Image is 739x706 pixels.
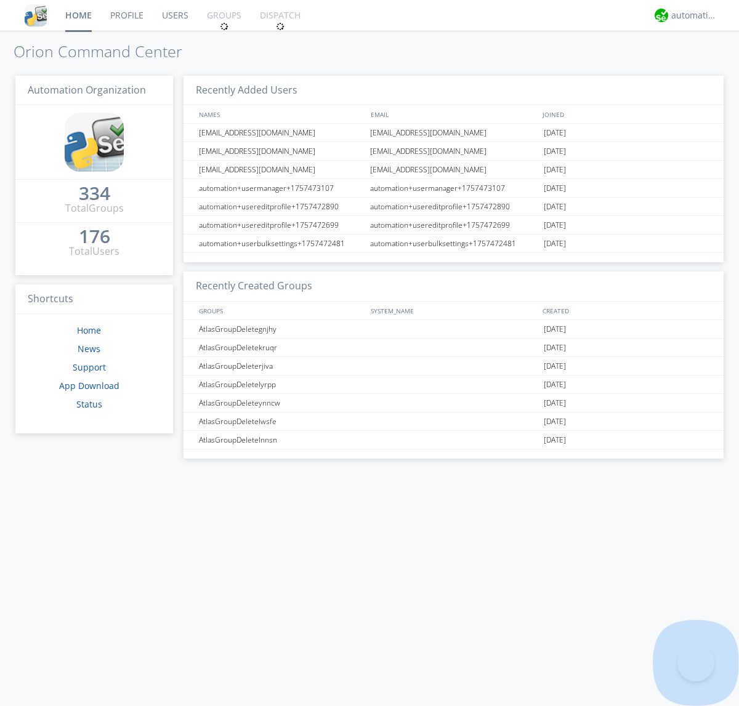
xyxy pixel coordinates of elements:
div: CREATED [539,302,712,319]
div: [EMAIL_ADDRESS][DOMAIN_NAME] [196,124,366,142]
a: automation+userbulksettings+1757472481automation+userbulksettings+1757472481[DATE] [184,235,724,253]
div: automation+usereditprofile+1757472890 [196,198,366,215]
a: Home [77,324,101,336]
div: automation+usereditprofile+1757472699 [196,216,366,234]
div: NAMES [196,105,365,123]
img: spin.svg [220,22,228,31]
a: [EMAIL_ADDRESS][DOMAIN_NAME][EMAIL_ADDRESS][DOMAIN_NAME][DATE] [184,124,724,142]
a: AtlasGroupDeletegnjhy[DATE] [184,320,724,339]
div: AtlasGroupDeletelyrpp [196,375,366,393]
span: [DATE] [544,394,566,412]
span: [DATE] [544,198,566,216]
img: cddb5a64eb264b2086981ab96f4c1ba7 [65,113,124,172]
div: automation+userbulksettings+1757472481 [196,235,366,252]
a: AtlasGroupDeletekruqr[DATE] [184,339,724,357]
a: Support [73,361,106,373]
a: [EMAIL_ADDRESS][DOMAIN_NAME][EMAIL_ADDRESS][DOMAIN_NAME][DATE] [184,161,724,179]
img: spin.svg [276,22,285,31]
img: d2d01cd9b4174d08988066c6d424eccd [655,9,668,22]
a: AtlasGroupDeletelyrpp[DATE] [184,375,724,394]
div: 334 [79,187,110,199]
div: automation+usereditprofile+1757472890 [367,198,541,215]
span: Automation Organization [28,83,146,97]
div: automation+atlas [671,9,717,22]
a: AtlasGroupDeletelnnsn[DATE] [184,431,724,449]
span: [DATE] [544,124,566,142]
a: AtlasGroupDeletelwsfe[DATE] [184,412,724,431]
div: EMAIL [368,105,539,123]
a: AtlasGroupDeleteynncw[DATE] [184,394,724,412]
img: cddb5a64eb264b2086981ab96f4c1ba7 [25,4,47,26]
span: [DATE] [544,357,566,375]
div: AtlasGroupDeletelnnsn [196,431,366,449]
div: JOINED [539,105,712,123]
a: Status [76,398,102,410]
span: [DATE] [544,161,566,179]
div: automation+userbulksettings+1757472481 [367,235,541,252]
div: automation+usermanager+1757473107 [367,179,541,197]
span: [DATE] [544,412,566,431]
a: [EMAIL_ADDRESS][DOMAIN_NAME][EMAIL_ADDRESS][DOMAIN_NAME][DATE] [184,142,724,161]
div: [EMAIL_ADDRESS][DOMAIN_NAME] [196,161,366,179]
div: GROUPS [196,302,365,319]
div: automation+usereditprofile+1757472699 [367,216,541,234]
div: AtlasGroupDeleterjiva [196,357,366,375]
div: Total Groups [65,201,124,215]
div: automation+usermanager+1757473107 [196,179,366,197]
div: [EMAIL_ADDRESS][DOMAIN_NAME] [367,124,541,142]
div: [EMAIL_ADDRESS][DOMAIN_NAME] [367,161,541,179]
span: [DATE] [544,339,566,357]
a: AtlasGroupDeleterjiva[DATE] [184,357,724,375]
span: [DATE] [544,320,566,339]
div: [EMAIL_ADDRESS][DOMAIN_NAME] [367,142,541,160]
a: 176 [79,230,110,244]
div: AtlasGroupDeleteynncw [196,394,366,412]
span: [DATE] [544,179,566,198]
div: AtlasGroupDeletegnjhy [196,320,366,338]
a: App Download [59,380,119,391]
a: News [78,343,100,355]
div: SYSTEM_NAME [368,302,539,319]
a: 334 [79,187,110,201]
a: automation+usereditprofile+1757472699automation+usereditprofile+1757472699[DATE] [184,216,724,235]
iframe: Toggle Customer Support [677,644,714,681]
h3: Recently Created Groups [184,271,724,302]
div: AtlasGroupDeletelwsfe [196,412,366,430]
span: [DATE] [544,375,566,394]
span: [DATE] [544,235,566,253]
h3: Shortcuts [15,284,173,315]
div: [EMAIL_ADDRESS][DOMAIN_NAME] [196,142,366,160]
span: [DATE] [544,431,566,449]
div: AtlasGroupDeletekruqr [196,339,366,356]
div: Total Users [69,244,119,259]
div: 176 [79,230,110,243]
h3: Recently Added Users [184,76,724,106]
span: [DATE] [544,216,566,235]
a: automation+usermanager+1757473107automation+usermanager+1757473107[DATE] [184,179,724,198]
a: automation+usereditprofile+1757472890automation+usereditprofile+1757472890[DATE] [184,198,724,216]
span: [DATE] [544,142,566,161]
